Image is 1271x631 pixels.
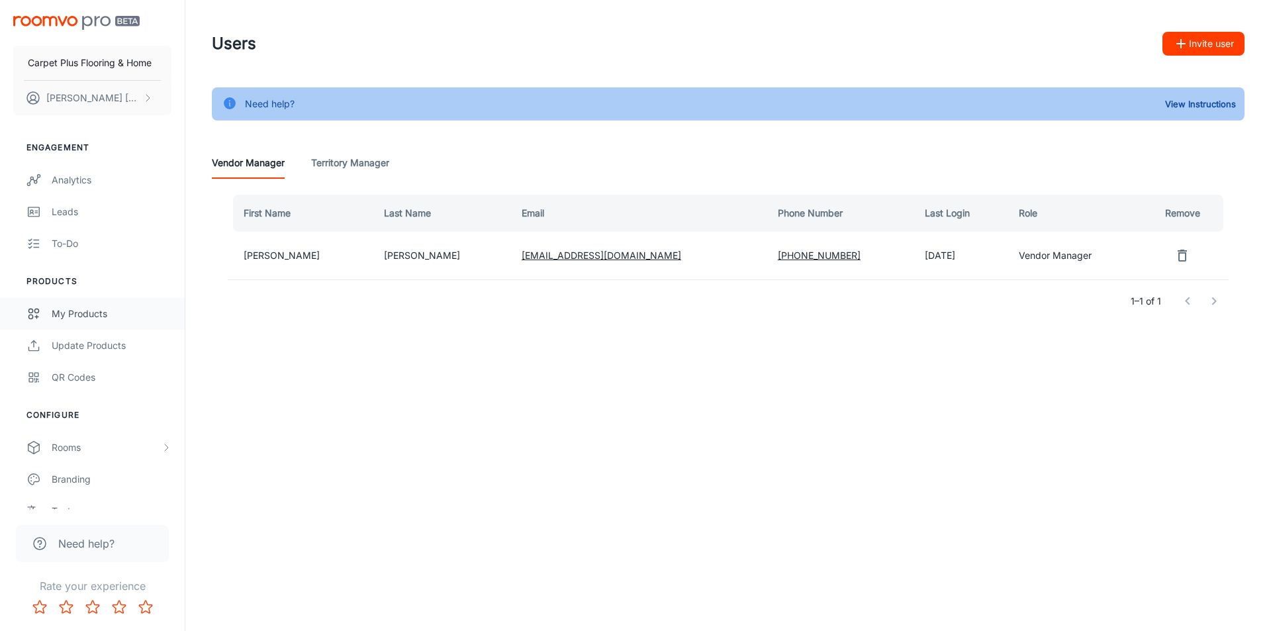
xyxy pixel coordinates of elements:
td: [PERSON_NAME] [373,232,511,279]
button: View Instructions [1162,94,1239,114]
div: Leads [52,205,171,219]
td: [DATE] [914,232,1008,279]
a: Vendor Manager [212,147,285,179]
p: 1–1 of 1 [1131,294,1161,309]
th: Phone Number [767,195,914,232]
div: To-do [52,236,171,251]
p: [PERSON_NAME] [PERSON_NAME] [46,91,140,105]
h1: Users [212,32,256,56]
button: remove user [1169,242,1196,269]
img: Roomvo PRO Beta [13,16,140,30]
td: [PERSON_NAME] [228,232,373,279]
th: Role [1008,195,1141,232]
th: Email [511,195,767,232]
th: First Name [228,195,373,232]
div: QR Codes [52,370,171,385]
div: My Products [52,307,171,321]
div: Need help? [245,91,295,117]
button: Carpet Plus Flooring & Home [13,46,171,80]
th: Remove [1141,195,1229,232]
th: Last Login [914,195,1008,232]
a: [EMAIL_ADDRESS][DOMAIN_NAME] [522,250,681,261]
div: Update Products [52,338,171,353]
button: [PERSON_NAME] [PERSON_NAME] [13,81,171,115]
th: Last Name [373,195,511,232]
td: Vendor Manager [1008,232,1141,279]
p: Carpet Plus Flooring & Home [28,56,152,70]
div: Analytics [52,173,171,187]
a: [PHONE_NUMBER] [778,250,861,261]
button: Invite user [1162,32,1245,56]
a: Territory Manager [311,147,389,179]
